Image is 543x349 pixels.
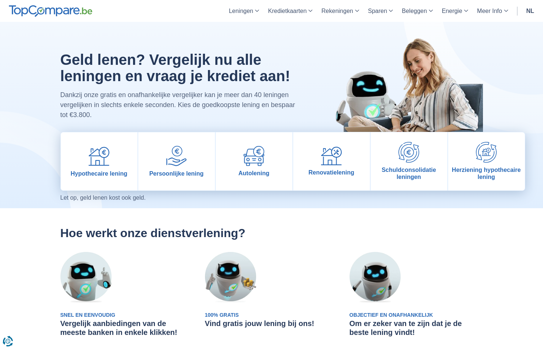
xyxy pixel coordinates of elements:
a: Hypothecaire lening [61,132,138,190]
h3: Vergelijk aanbiedingen van de meeste banken in enkele klikken! [60,319,194,337]
span: Persoonlijke lening [149,170,204,177]
h3: Om er zeker van te zijn dat je de beste lening vindt! [350,319,483,337]
span: Hypothecaire lening [71,170,128,177]
span: Objectief en onafhankelijk [350,312,433,318]
span: Herziening hypothecaire lening [451,166,522,180]
span: 100% gratis [205,312,239,318]
a: Schuldconsolidatie leningen [371,132,447,190]
img: Herziening hypothecaire lening [476,142,497,163]
img: Snel en eenvoudig [60,252,112,303]
span: Autolening [238,170,269,177]
img: Autolening [244,146,264,166]
h1: Geld lenen? Vergelijk nu alle leningen en vraag je krediet aan! [60,51,302,84]
img: Objectief en onafhankelijk [350,252,401,303]
img: image-hero [320,22,483,164]
a: Autolening [216,132,292,190]
p: Dankzij onze gratis en onafhankelijke vergelijker kan je meer dan 40 leningen vergelijken in slec... [60,90,302,120]
a: Herziening hypothecaire lening [448,132,525,190]
img: Hypothecaire lening [89,146,109,166]
a: Persoonlijke lening [138,132,215,190]
img: TopCompare [9,5,92,17]
img: Schuldconsolidatie leningen [398,142,419,163]
h2: Hoe werkt onze dienstverlening? [60,226,483,240]
img: 100% gratis [205,252,256,303]
img: Renovatielening [321,147,342,166]
span: Snel en eenvoudig [60,312,115,318]
h3: Vind gratis jouw lening bij ons! [205,319,338,328]
span: Renovatielening [308,169,354,176]
span: Schuldconsolidatie leningen [374,166,444,180]
a: Renovatielening [293,132,370,190]
img: Persoonlijke lening [166,146,187,166]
